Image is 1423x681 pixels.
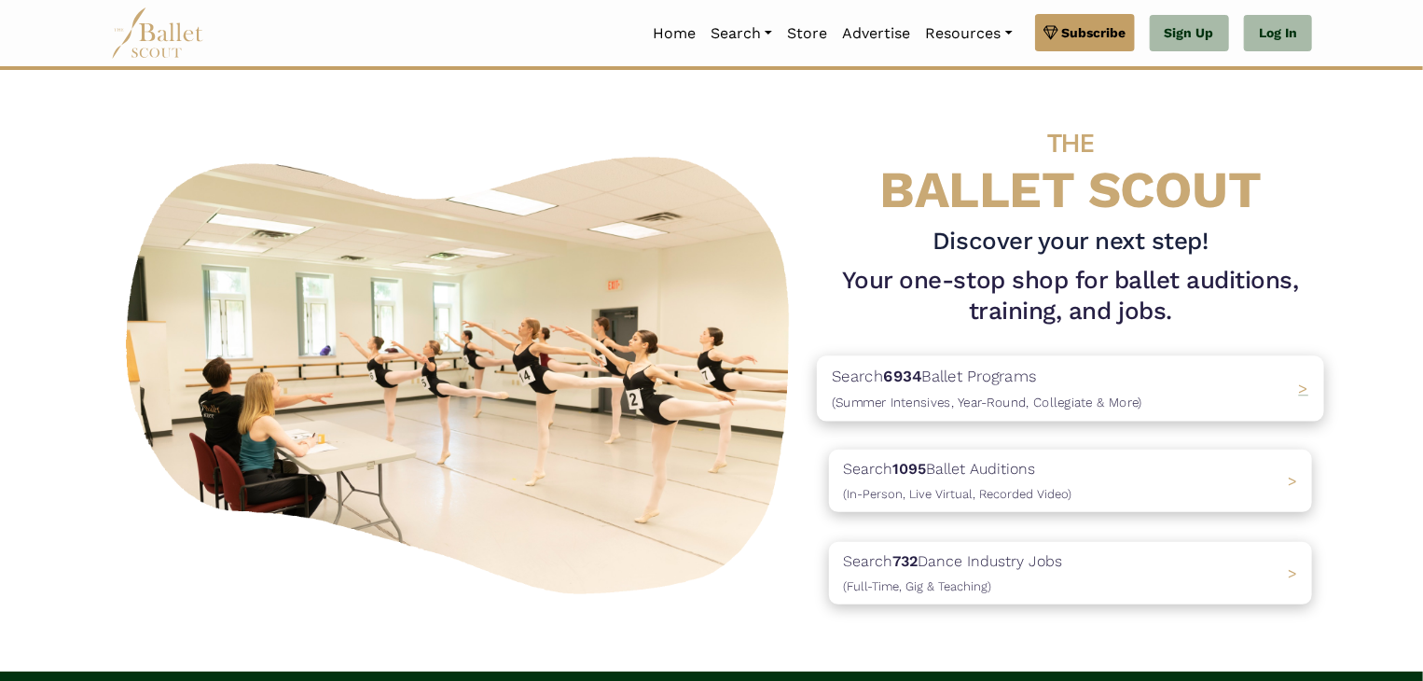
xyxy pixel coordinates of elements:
[918,14,1019,53] a: Resources
[843,549,1062,597] p: Search Dance Industry Jobs
[780,14,835,53] a: Store
[111,136,814,605] img: A group of ballerinas talking to each other in a ballet studio
[892,460,926,478] b: 1095
[645,14,703,53] a: Home
[1244,15,1312,52] a: Log In
[703,14,780,53] a: Search
[892,552,918,570] b: 732
[1288,564,1297,582] span: >
[829,357,1312,420] a: Search6934Ballet Programs(Summer Intensives, Year-Round, Collegiate & More)>
[1150,15,1229,52] a: Sign Up
[829,450,1312,512] a: Search1095Ballet Auditions(In-Person, Live Virtual, Recorded Video) >
[829,226,1312,257] h3: Discover your next step!
[1043,22,1058,43] img: gem.svg
[1288,472,1297,490] span: >
[843,457,1071,505] p: Search Ballet Auditions
[835,14,918,53] a: Advertise
[829,542,1312,605] a: Search732Dance Industry Jobs(Full-Time, Gig & Teaching) >
[1062,22,1126,43] span: Subscribe
[832,395,1142,410] span: (Summer Intensives, Year-Round, Collegiate & More)
[1035,14,1135,51] a: Subscribe
[843,487,1071,501] span: (In-Person, Live Virtual, Recorded Video)
[883,367,921,385] b: 6934
[829,107,1312,218] h4: BALLET SCOUT
[832,364,1142,414] p: Search Ballet Programs
[1299,380,1309,398] span: >
[829,265,1312,328] h1: Your one-stop shop for ballet auditions, training, and jobs.
[843,579,991,593] span: (Full-Time, Gig & Teaching)
[1047,128,1094,159] span: THE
